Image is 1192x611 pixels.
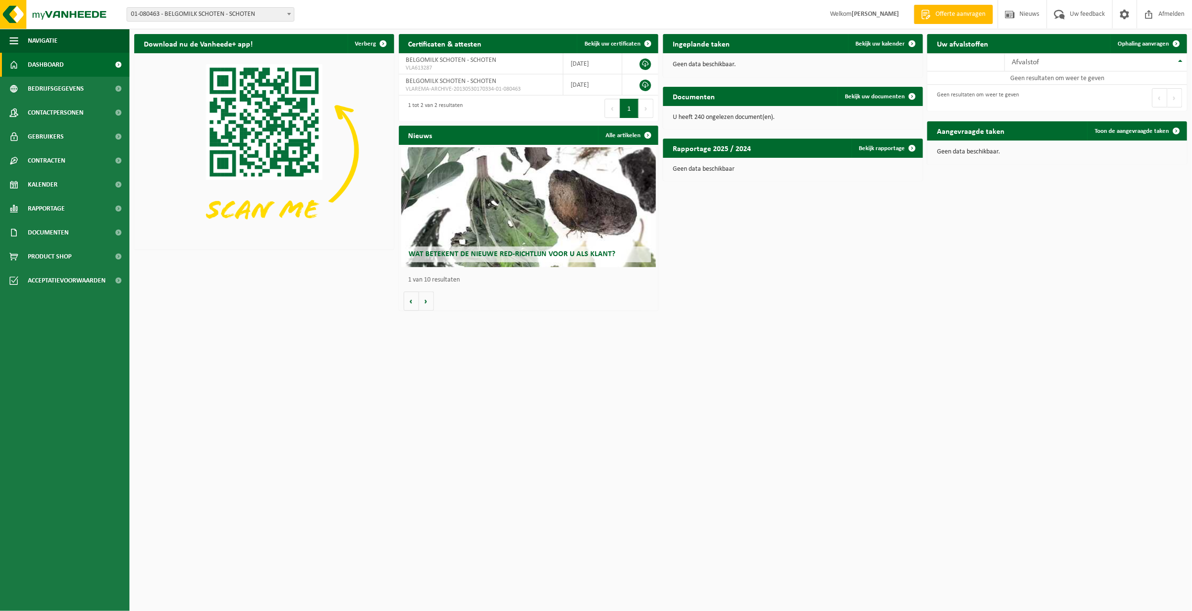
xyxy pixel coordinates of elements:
h2: Nieuws [399,126,442,144]
h2: Uw afvalstoffen [927,34,998,53]
a: Bekijk uw certificaten [577,34,657,53]
a: Bekijk uw kalender [848,34,922,53]
span: 01-080463 - BELGOMILK SCHOTEN - SCHOTEN [127,7,294,22]
span: Bekijk uw kalender [856,41,905,47]
button: 1 [620,99,639,118]
span: BELGOMILK SCHOTEN - SCHOTEN [406,57,497,64]
p: Geen data beschikbaar. [937,149,1178,155]
span: VLA613287 [406,64,556,72]
span: Bedrijfsgegevens [28,77,84,101]
span: Contracten [28,149,65,173]
button: Next [1168,88,1182,107]
span: Product Shop [28,245,71,269]
a: Wat betekent de nieuwe RED-richtlijn voor u als klant? [401,147,656,267]
span: 01-080463 - BELGOMILK SCHOTEN - SCHOTEN [127,8,294,21]
span: Contactpersonen [28,101,83,125]
span: Documenten [28,221,69,245]
button: Previous [605,99,620,118]
span: Kalender [28,173,58,197]
a: Offerte aanvragen [914,5,993,24]
div: Geen resultaten om weer te geven [932,87,1019,108]
span: Gebruikers [28,125,64,149]
p: U heeft 240 ongelezen document(en). [673,114,913,121]
td: [DATE] [563,53,622,74]
div: 1 tot 2 van 2 resultaten [404,98,463,119]
td: Geen resultaten om weer te geven [927,71,1187,85]
span: Offerte aanvragen [934,10,988,19]
p: Geen data beschikbaar [673,166,913,173]
span: VLAREMA-ARCHIVE-20130530170334-01-080463 [406,85,556,93]
button: Volgende [419,292,434,311]
span: Afvalstof [1012,59,1040,66]
span: Acceptatievoorwaarden [28,269,105,293]
button: Vorige [404,292,419,311]
span: Dashboard [28,53,64,77]
p: 1 van 10 resultaten [409,277,654,283]
h2: Certificaten & attesten [399,34,491,53]
a: Bekijk uw documenten [838,87,922,106]
td: [DATE] [563,74,622,95]
span: Rapportage [28,197,65,221]
h2: Documenten [663,87,725,106]
span: BELGOMILK SCHOTEN - SCHOTEN [406,78,497,85]
span: Bekijk uw documenten [845,94,905,100]
button: Verberg [348,34,393,53]
span: Toon de aangevraagde taken [1095,128,1169,134]
span: Verberg [355,41,376,47]
span: Ophaling aanvragen [1118,41,1169,47]
a: Alle artikelen [598,126,657,145]
img: Download de VHEPlus App [134,53,394,248]
button: Previous [1152,88,1168,107]
span: Bekijk uw certificaten [584,41,641,47]
h2: Rapportage 2025 / 2024 [663,139,760,157]
a: Bekijk rapportage [852,139,922,158]
strong: [PERSON_NAME] [852,11,900,18]
a: Ophaling aanvragen [1110,34,1186,53]
h2: Ingeplande taken [663,34,739,53]
p: Geen data beschikbaar. [673,61,913,68]
span: Wat betekent de nieuwe RED-richtlijn voor u als klant? [409,250,615,258]
h2: Download nu de Vanheede+ app! [134,34,262,53]
button: Next [639,99,654,118]
h2: Aangevraagde taken [927,121,1014,140]
a: Toon de aangevraagde taken [1087,121,1186,141]
span: Navigatie [28,29,58,53]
